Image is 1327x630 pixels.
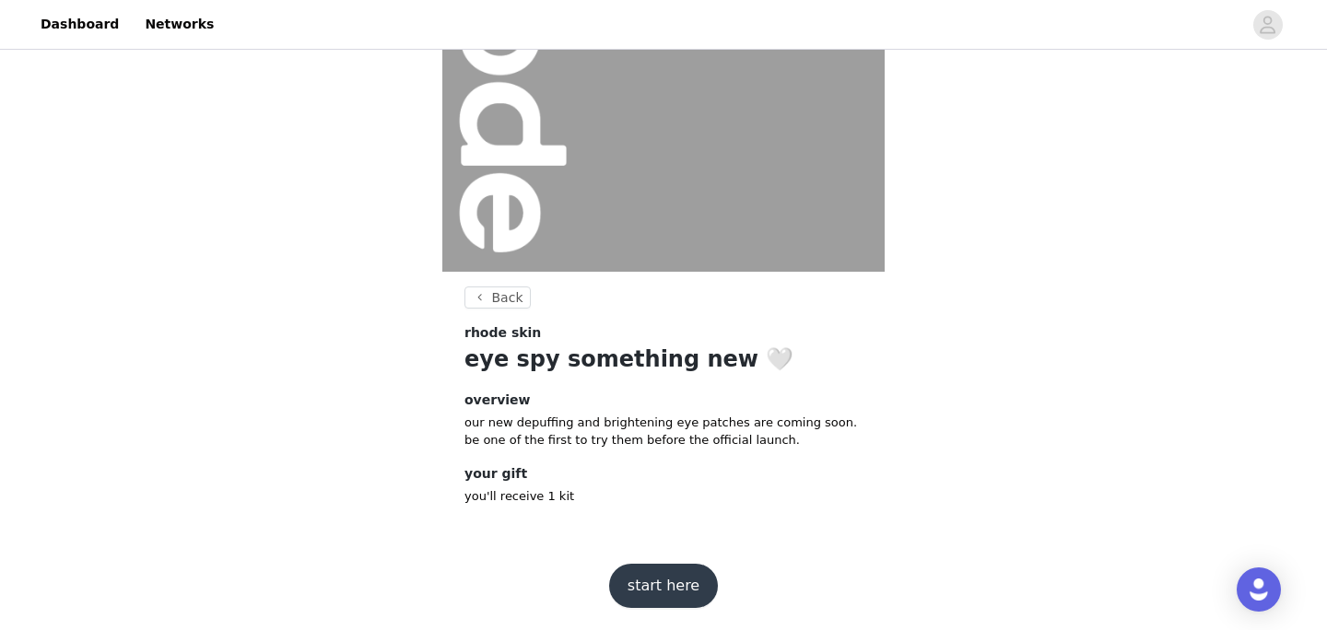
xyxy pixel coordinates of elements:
p: our new depuffing and brightening eye patches are coming soon. be one of the first to try them be... [464,414,863,449]
h4: your gift [464,464,863,484]
button: Back [464,286,531,309]
h4: overview [464,391,863,410]
p: you'll receive 1 kit [464,487,863,506]
a: Dashboard [29,4,130,45]
a: Networks [134,4,225,45]
div: avatar [1259,10,1276,40]
h1: eye spy something new 🤍 [464,343,863,376]
div: Open Intercom Messenger [1237,567,1281,612]
button: start here [609,564,718,608]
span: rhode skin [464,323,541,343]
